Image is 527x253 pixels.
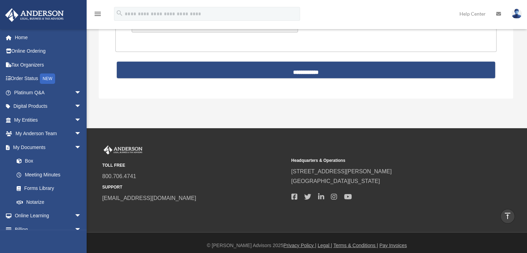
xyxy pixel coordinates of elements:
a: vertical_align_top [500,209,515,224]
span: arrow_drop_down [74,86,88,100]
div: NEW [40,73,55,84]
span: arrow_drop_down [74,140,88,155]
a: My Anderson Teamarrow_drop_down [5,127,92,141]
small: Headquarters & Operations [291,157,475,164]
a: Home [5,30,92,44]
span: arrow_drop_down [74,99,88,114]
img: User Pic [511,9,522,19]
a: My Entitiesarrow_drop_down [5,113,92,127]
a: Forms Library [10,182,92,195]
i: menu [94,10,102,18]
a: Legal | [318,243,332,248]
span: arrow_drop_down [74,209,88,223]
a: [GEOGRAPHIC_DATA][US_STATE] [291,178,380,184]
a: Meeting Minutes [10,168,88,182]
i: vertical_align_top [503,212,512,220]
small: SUPPORT [102,184,286,191]
a: Online Ordering [5,44,92,58]
a: Digital Productsarrow_drop_down [5,99,92,113]
a: [STREET_ADDRESS][PERSON_NAME] [291,168,392,174]
a: My Documentsarrow_drop_down [5,140,92,154]
a: Terms & Conditions | [333,243,378,248]
div: © [PERSON_NAME] Advisors 2025 [87,241,527,250]
a: Tax Organizers [5,58,92,72]
a: menu [94,12,102,18]
a: 800.706.4741 [102,173,136,179]
a: Order StatusNEW [5,72,92,86]
small: TOLL FREE [102,162,286,169]
i: search [116,9,123,17]
img: Anderson Advisors Platinum Portal [102,146,144,155]
a: Platinum Q&Aarrow_drop_down [5,86,92,99]
img: Anderson Advisors Platinum Portal [3,8,66,22]
a: Pay Invoices [379,243,407,248]
a: Online Learningarrow_drop_down [5,209,92,223]
a: Notarize [10,195,92,209]
a: Billingarrow_drop_down [5,223,92,236]
span: arrow_drop_down [74,223,88,237]
a: [EMAIL_ADDRESS][DOMAIN_NAME] [102,195,196,201]
a: Privacy Policy | [283,243,316,248]
a: Box [10,154,92,168]
span: arrow_drop_down [74,127,88,141]
span: arrow_drop_down [74,113,88,127]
